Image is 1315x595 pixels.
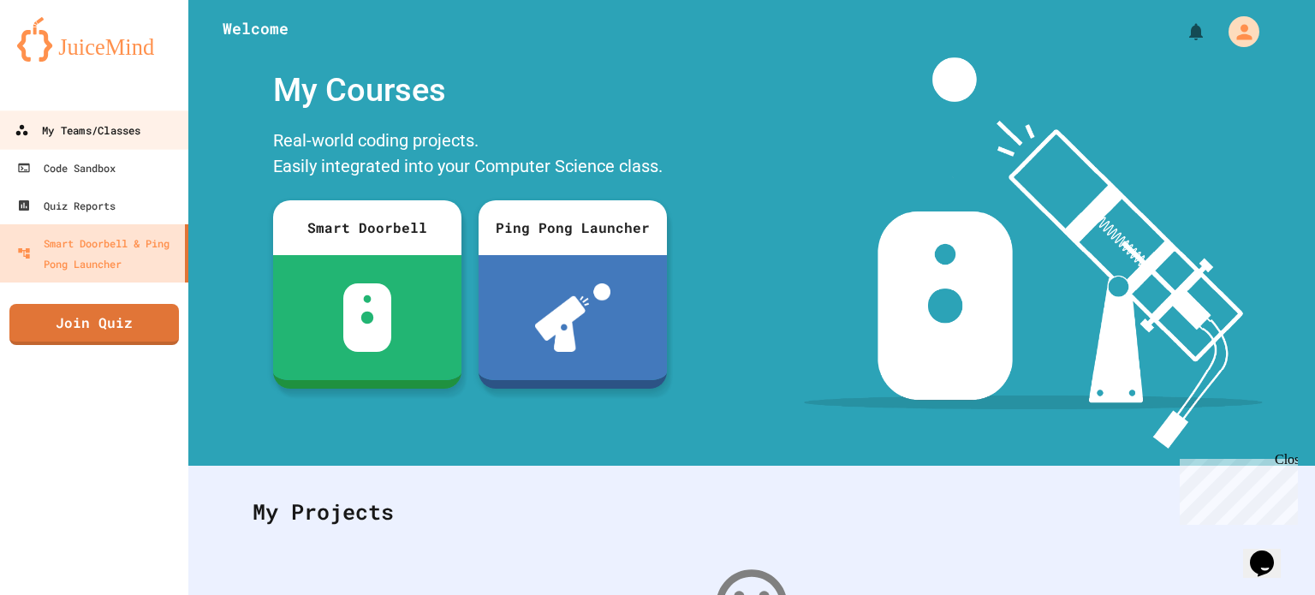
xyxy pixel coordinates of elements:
[1173,452,1298,525] iframe: chat widget
[265,123,675,187] div: Real-world coding projects. Easily integrated into your Computer Science class.
[1211,12,1264,51] div: My Account
[273,200,461,255] div: Smart Doorbell
[17,195,116,216] div: Quiz Reports
[7,7,118,109] div: Chat with us now!Close
[15,120,140,141] div: My Teams/Classes
[1243,527,1298,578] iframe: chat widget
[17,17,171,62] img: logo-orange.svg
[1154,17,1211,46] div: My Notifications
[535,283,611,352] img: ppl-with-ball.png
[479,200,667,255] div: Ping Pong Launcher
[804,57,1263,449] img: banner-image-my-projects.png
[17,158,116,178] div: Code Sandbox
[235,479,1268,545] div: My Projects
[343,283,392,352] img: sdb-white.svg
[265,57,675,123] div: My Courses
[9,304,179,345] a: Join Quiz
[17,233,178,274] div: Smart Doorbell & Ping Pong Launcher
